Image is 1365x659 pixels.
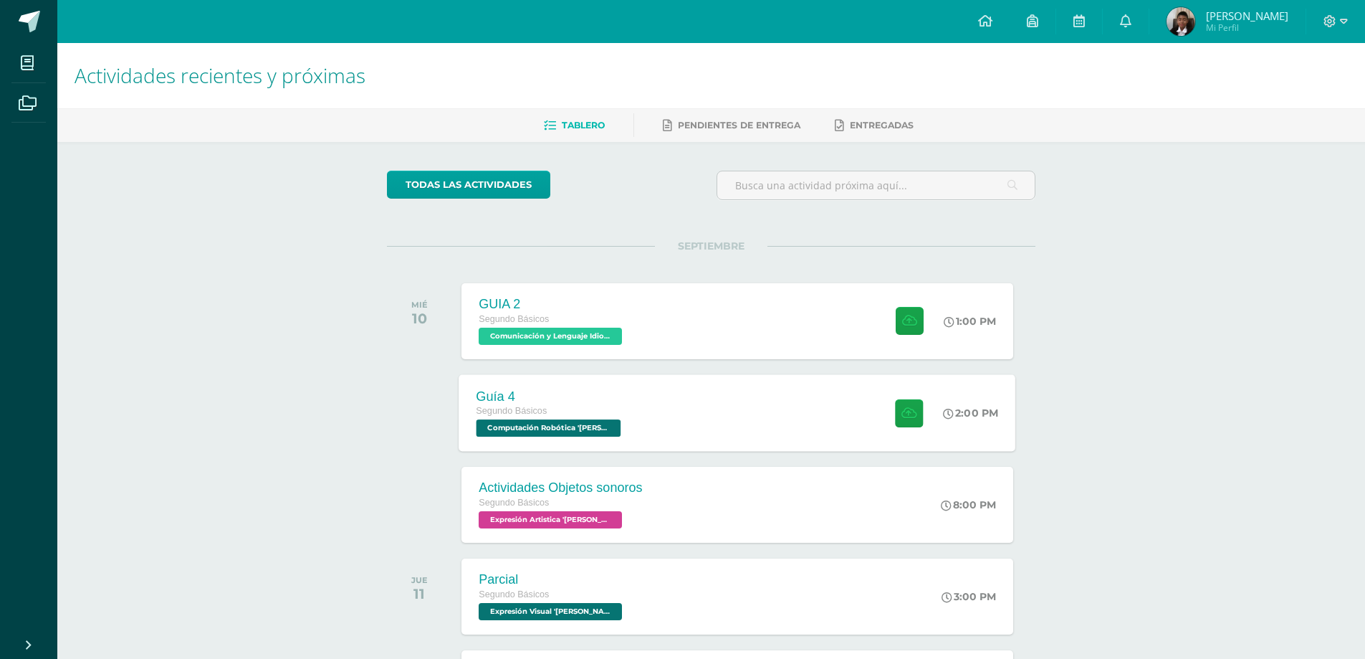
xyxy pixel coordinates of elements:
span: Computación Robótica 'Newton' [476,419,621,437]
a: Tablero [544,114,605,137]
div: MIÉ [411,300,428,310]
span: Comunicación y Lenguaje Idioma Extranjero 'Newton' [479,328,622,345]
span: Segundo Básicos [479,589,549,599]
span: Pendientes de entrega [678,120,800,131]
input: Busca una actividad próxima aquí... [717,171,1035,199]
div: 11 [411,585,428,602]
a: Pendientes de entrega [663,114,800,137]
div: Parcial [479,572,626,587]
div: 2:00 PM [944,407,999,419]
span: Segundo Básicos [476,406,547,416]
div: Guía 4 [476,389,625,404]
span: Tablero [562,120,605,131]
span: Segundo Básicos [479,314,549,324]
img: 6668c7f582a6fcc1ecfec525c3b26814.png [1167,7,1195,36]
span: Entregadas [850,120,914,131]
div: GUIA 2 [479,297,626,312]
div: 8:00 PM [941,498,996,511]
span: Actividades recientes y próximas [75,62,365,89]
div: Actividades Objetos sonoros [479,480,642,496]
div: 10 [411,310,428,327]
span: Mi Perfil [1206,22,1288,34]
span: SEPTIEMBRE [655,240,767,252]
span: Expresión Artistica 'Newton' [479,511,622,528]
span: Expresión Visual 'Newton' [479,603,622,620]
span: Segundo Básicos [479,498,549,508]
div: JUE [411,575,428,585]
a: Entregadas [835,114,914,137]
a: todas las Actividades [387,171,550,199]
div: 3:00 PM [942,590,996,603]
div: 1:00 PM [944,315,996,328]
span: [PERSON_NAME] [1206,9,1288,23]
